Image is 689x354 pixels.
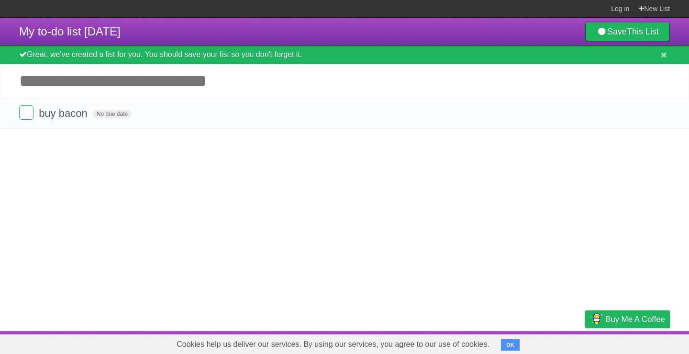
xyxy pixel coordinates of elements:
[585,22,670,41] a: SaveThis List
[167,335,499,354] span: Cookies help us deliver our services. By using our services, you agree to our use of cookies.
[627,27,659,36] b: This List
[590,311,603,327] img: Buy me a coffee
[39,107,90,119] span: buy bacon
[93,110,132,118] span: No due date
[489,333,528,352] a: Developers
[501,339,520,351] button: OK
[585,310,670,328] a: Buy me a coffee
[19,105,33,120] label: Done
[573,333,598,352] a: Privacy
[610,333,670,352] a: Suggest a feature
[605,311,665,328] span: Buy me a coffee
[19,25,121,38] span: My to-do list [DATE]
[458,333,478,352] a: About
[540,333,561,352] a: Terms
